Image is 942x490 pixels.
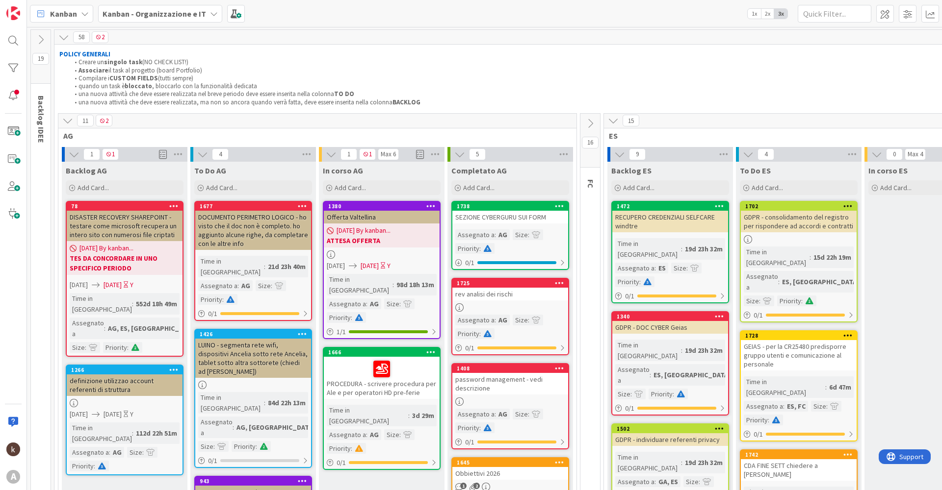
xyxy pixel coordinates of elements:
div: Size [127,447,142,458]
div: 1472RECUPERO CREDENZIALI SELFCARE windtre [612,202,728,232]
div: 1666 [324,348,440,357]
span: : [528,315,529,325]
div: 1380 [324,202,440,211]
div: 1702GDPR - consolidamento del registro per rispondere ad accordi e contratti [741,202,857,232]
div: Time in [GEOGRAPHIC_DATA] [744,376,825,398]
span: 5 [469,148,486,160]
div: 1728 [745,332,857,339]
div: 1426LUINO - segmenta rete wifi, dispositivi Ancelia sotto rete Ancelia, tablet sotto altra sottor... [195,330,311,378]
div: definizione utilizzao account referenti di struttura [67,374,183,396]
a: 1266definizione utilizzao account referenti di struttura[DATE][DATE]YTime in [GEOGRAPHIC_DATA]:11... [66,365,183,475]
strong: BACKLOG [392,98,420,106]
span: : [778,276,780,287]
span: : [681,345,682,356]
span: 1 [340,148,357,160]
div: 1742 [741,450,857,459]
div: GDPR - individuare referenti privacy [612,433,728,446]
div: 84d 22h 13m [265,397,308,408]
span: [DATE] [327,261,345,271]
div: Assegnato a [455,409,495,419]
span: : [639,276,641,287]
div: DOCUMENTO PERIMETRO LOGICO - ho visto che il doc non è completo. ho aggiunto alcune righe, da com... [195,211,311,250]
div: Time in [GEOGRAPHIC_DATA] [70,422,132,444]
div: AG, [GEOGRAPHIC_DATA] [234,422,317,433]
span: Support [21,1,45,13]
div: AG [239,280,253,291]
div: 1502GDPR - individuare referenti privacy [612,424,728,446]
div: Time in [GEOGRAPHIC_DATA] [327,274,392,295]
span: 1 [83,148,100,160]
span: Add Card... [880,183,912,192]
div: AG [367,298,381,309]
span: : [630,389,632,399]
div: Time in [GEOGRAPHIC_DATA] [615,452,681,473]
div: Assegnato a [327,429,366,440]
div: 19d 23h 32m [682,457,725,468]
strong: bloccato [125,82,152,90]
div: 1666PROCEDURA - scrivere procedura per Ale e per operatori HD pre-ferie [324,348,440,399]
div: 1725rev analisi dei rischi [452,279,568,300]
span: 1 / 1 [337,327,346,337]
span: [DATE] [104,280,122,290]
div: 1677DOCUMENTO PERIMETRO LOGICO - ho visto che il doc non è completo. ho aggiunto alcune righe, da... [195,202,311,250]
div: Assegnato a [455,229,495,240]
div: Time in [GEOGRAPHIC_DATA] [615,340,681,361]
div: 1702 [741,202,857,211]
div: GDPR - DOC CYBER Geias [612,321,728,334]
div: 112d 22h 51m [133,428,180,439]
div: 1380 [328,203,440,210]
span: 1x [748,9,761,19]
div: 0/1 [452,342,568,354]
div: Priority [744,415,768,425]
span: : [801,295,803,306]
span: : [650,369,651,380]
span: 1 [359,148,376,160]
div: 1408password management - vedi descrizione [452,364,568,394]
div: Priority [103,342,127,353]
div: 3d 29m [410,410,437,421]
div: 1502 [612,424,728,433]
div: Y [130,409,133,419]
div: Size [256,280,271,291]
div: Max 6 [381,152,396,157]
span: 2 [96,115,112,126]
div: 1380Offerta Valtellina [324,202,440,223]
div: 1742CDA FINE SETT chiedere a [PERSON_NAME] [741,450,857,481]
span: 0 / 1 [625,403,634,414]
div: 0/1 [741,309,857,321]
span: : [132,298,133,309]
div: LUINO - segmenta rete wifi, dispositivi Ancelia sotto rete Ancelia, tablet sotto altra sottorete ... [195,339,311,378]
span: 0 [886,148,903,160]
span: 1 [102,148,119,160]
div: Time in [GEOGRAPHIC_DATA] [327,405,408,426]
div: Y [387,261,391,271]
span: 0 / 1 [754,429,763,440]
span: [DATE] [361,261,379,271]
span: : [264,261,265,272]
span: : [271,280,272,291]
input: Quick Filter... [798,5,871,23]
div: Time in [GEOGRAPHIC_DATA] [744,246,810,268]
span: 4 [212,148,229,160]
div: 1340 [612,312,728,321]
span: 0 / 1 [625,291,634,301]
div: Assegnato a [615,364,650,386]
span: 19 [32,53,49,65]
span: : [109,447,110,458]
div: Size [384,429,399,440]
div: Size [198,441,213,452]
span: : [408,410,410,421]
span: : [495,315,496,325]
div: 0/1 [452,257,568,269]
span: : [399,429,401,440]
div: Size [615,389,630,399]
span: 11 [77,115,94,126]
div: Size [513,409,528,419]
span: : [673,389,674,399]
div: SEZIONE CYBERGURU SUI FORM [452,211,568,223]
div: ES, FC [785,401,808,412]
span: In corso AG [323,166,363,175]
span: : [222,294,224,305]
a: 1702GDPR - consolidamento del registro per rispondere ad accordi e contrattiTime in [GEOGRAPHIC_D... [740,201,858,322]
a: 1666PROCEDURA - scrivere procedura per Ale e per operatori HD pre-ferieTime in [GEOGRAPHIC_DATA]:... [323,347,441,470]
